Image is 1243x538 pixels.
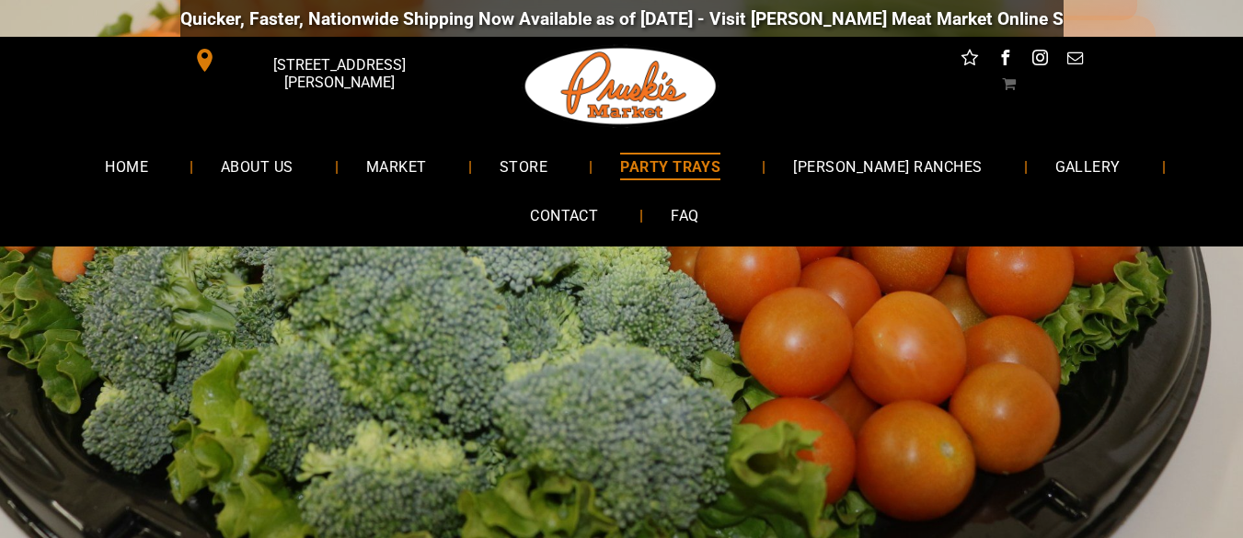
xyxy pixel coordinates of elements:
a: email [1063,46,1087,74]
a: MARKET [339,142,455,190]
a: ABOUT US [193,142,321,190]
a: CONTACT [502,191,626,240]
a: [PERSON_NAME] RANCHES [765,142,1009,190]
img: Pruski-s+Market+HQ+Logo2-1920w.png [522,37,720,136]
a: Social network [958,46,982,74]
a: HOME [77,142,176,190]
a: GALLERY [1028,142,1148,190]
a: instagram [1028,46,1052,74]
a: STORE [472,142,575,190]
a: facebook [993,46,1017,74]
a: PARTY TRAYS [593,142,748,190]
a: [STREET_ADDRESS][PERSON_NAME] [180,46,462,74]
a: FAQ [643,191,726,240]
span: [STREET_ADDRESS][PERSON_NAME] [220,47,457,100]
